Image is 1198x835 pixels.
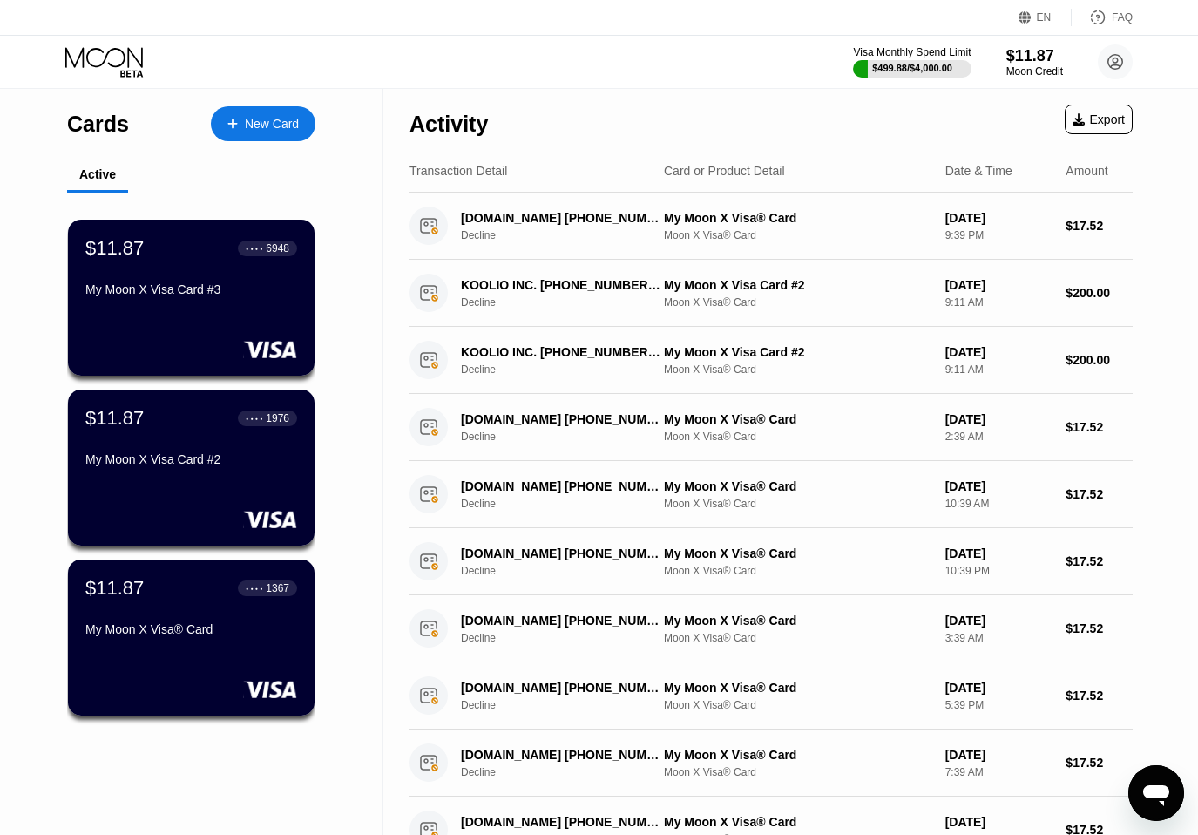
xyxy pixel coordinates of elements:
div: $17.52 [1066,219,1133,233]
div: 5:39 PM [945,699,1052,711]
div: 1367 [266,582,289,594]
div: EN [1037,11,1052,24]
div: My Moon X Visa® Card [664,815,931,829]
div: Date & Time [945,164,1012,178]
div: [DOMAIN_NAME] [PHONE_NUMBER] US [461,815,662,829]
div: 9:39 PM [945,229,1052,241]
div: Export [1073,112,1125,126]
div: [DOMAIN_NAME] [PHONE_NUMBER] USDeclineMy Moon X Visa® CardMoon X Visa® Card[DATE]10:39 AM$17.52 [409,461,1133,528]
div: My Moon X Visa® Card [664,479,931,493]
div: $11.87 [85,237,144,260]
div: $17.52 [1066,487,1133,501]
div: Decline [461,766,677,778]
div: 2:39 AM [945,431,1052,443]
div: My Moon X Visa® Card [664,211,931,225]
div: $11.87● ● ● ●1976My Moon X Visa Card #2 [68,390,315,546]
div: My Moon X Visa Card #2 [85,452,297,466]
div: [DATE] [945,815,1052,829]
div: My Moon X Visa® Card [664,546,931,560]
div: Active [79,167,116,181]
div: Moon X Visa® Card [664,766,931,778]
div: Decline [461,229,677,241]
div: Moon X Visa® Card [664,565,931,577]
div: My Moon X Visa® Card [85,622,297,636]
div: KOOLIO INC. [PHONE_NUMBER] USDeclineMy Moon X Visa Card #2Moon X Visa® Card[DATE]9:11 AM$200.00 [409,327,1133,394]
div: $17.52 [1066,689,1133,703]
div: ● ● ● ● [246,246,263,251]
div: Transaction Detail [409,164,507,178]
div: [DATE] [945,345,1052,359]
div: 3:39 AM [945,632,1052,644]
div: 7:39 AM [945,766,1052,778]
div: 10:39 PM [945,565,1052,577]
div: [DATE] [945,479,1052,493]
div: [DOMAIN_NAME] [PHONE_NUMBER] US [461,546,662,560]
div: Moon X Visa® Card [664,431,931,443]
div: My Moon X Visa Card #3 [85,282,297,296]
div: [DOMAIN_NAME] [PHONE_NUMBER] USDeclineMy Moon X Visa® CardMoon X Visa® Card[DATE]10:39 PM$17.52 [409,528,1133,595]
div: $11.87 [1006,47,1063,65]
div: [DOMAIN_NAME] [PHONE_NUMBER] US [461,748,662,762]
div: Moon X Visa® Card [664,498,931,510]
div: [DOMAIN_NAME] [PHONE_NUMBER] USDeclineMy Moon X Visa® CardMoon X Visa® Card[DATE]2:39 AM$17.52 [409,394,1133,461]
div: 1976 [266,412,289,424]
div: My Moon X Visa Card #2 [664,345,931,359]
div: Moon Credit [1006,65,1063,78]
div: $11.87● ● ● ●1367My Moon X Visa® Card [68,560,315,716]
div: $11.87 [85,407,144,430]
div: EN [1019,9,1072,26]
div: New Card [245,117,299,132]
div: Decline [461,296,677,309]
div: 6948 [266,242,289,255]
div: $499.88 / $4,000.00 [872,63,952,73]
div: ● ● ● ● [246,586,263,591]
div: My Moon X Visa Card #2 [664,278,931,292]
div: [DATE] [945,546,1052,560]
div: Decline [461,565,677,577]
div: Moon X Visa® Card [664,229,931,241]
div: Moon X Visa® Card [664,632,931,644]
div: KOOLIO INC. [PHONE_NUMBER] US [461,278,662,292]
div: Cards [67,112,129,137]
div: [DATE] [945,748,1052,762]
div: Decline [461,699,677,711]
div: $11.87 [85,577,144,600]
div: New Card [211,106,315,141]
div: Moon X Visa® Card [664,296,931,309]
div: $17.52 [1066,621,1133,635]
div: $17.52 [1066,420,1133,434]
div: KOOLIO INC. [PHONE_NUMBER] USDeclineMy Moon X Visa Card #2Moon X Visa® Card[DATE]9:11 AM$200.00 [409,260,1133,327]
div: Decline [461,632,677,644]
div: 10:39 AM [945,498,1052,510]
div: $17.52 [1066,554,1133,568]
div: Card or Product Detail [664,164,785,178]
div: FAQ [1072,9,1133,26]
div: [DOMAIN_NAME] [PHONE_NUMBER] US [461,211,662,225]
div: [DOMAIN_NAME] [PHONE_NUMBER] US [461,479,662,493]
div: Decline [461,431,677,443]
div: FAQ [1112,11,1133,24]
div: [DOMAIN_NAME] [PHONE_NUMBER] USDeclineMy Moon X Visa® CardMoon X Visa® Card[DATE]9:39 PM$17.52 [409,193,1133,260]
div: [DOMAIN_NAME] [PHONE_NUMBER] USDeclineMy Moon X Visa® CardMoon X Visa® Card[DATE]3:39 AM$17.52 [409,595,1133,662]
div: 9:11 AM [945,363,1052,376]
div: 9:11 AM [945,296,1052,309]
div: $17.52 [1066,756,1133,770]
div: My Moon X Visa® Card [664,748,931,762]
div: [DOMAIN_NAME] [PHONE_NUMBER] US [461,681,662,695]
div: [DATE] [945,681,1052,695]
div: [DOMAIN_NAME] [PHONE_NUMBER] US [461,614,662,628]
div: [DATE] [945,614,1052,628]
div: Amount [1066,164,1107,178]
div: Activity [409,112,488,137]
div: $200.00 [1066,286,1133,300]
div: My Moon X Visa® Card [664,681,931,695]
div: [DATE] [945,278,1052,292]
div: Decline [461,363,677,376]
div: $11.87● ● ● ●6948My Moon X Visa Card #3 [68,220,315,376]
div: Visa Monthly Spend Limit [853,46,971,58]
div: $11.87Moon Credit [1006,47,1063,78]
div: $200.00 [1066,353,1133,367]
div: My Moon X Visa® Card [664,614,931,628]
div: [DOMAIN_NAME] [PHONE_NUMBER] US [461,412,662,426]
